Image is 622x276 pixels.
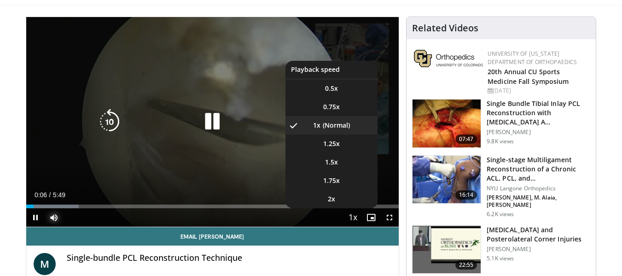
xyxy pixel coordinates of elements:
[35,191,47,199] span: 0:06
[45,208,63,227] button: Mute
[487,155,590,183] h3: Single-stage Multiligament Reconstruction of a Chronic ACL, PCL, and…
[455,190,477,200] span: 16:14
[487,138,514,145] p: 9.8K views
[328,194,335,204] span: 2x
[487,185,590,192] p: NYU Langone Orthopedics
[487,99,590,127] h3: Single Bundle Tibial Inlay PCL Reconstruction with [MEDICAL_DATA] A…
[323,102,340,112] span: 0.75x
[487,129,590,136] p: [PERSON_NAME]
[487,194,590,209] p: [PERSON_NAME], M. Alaia, [PERSON_NAME]
[313,121,320,130] span: 1x
[323,139,340,148] span: 1.25x
[414,50,483,67] img: 355603a8-37da-49b6-856f-e00d7e9307d3.png.150x105_q85_autocrop_double_scale_upscale_version-0.2.png
[412,23,478,34] h4: Related Videos
[362,208,380,227] button: Enable picture-in-picture mode
[323,176,340,185] span: 1.75x
[53,191,65,199] span: 5:49
[67,253,392,263] h4: Single-bundle PCL Reconstruction Technique
[343,208,362,227] button: Playback Rate
[487,255,514,262] p: 5.1K views
[455,260,477,270] span: 22:55
[26,227,399,246] a: Email [PERSON_NAME]
[325,84,338,93] span: 0.5x
[413,100,481,147] img: 10468_3.png.150x105_q85_crop-smart_upscale.jpg
[325,158,338,167] span: 1.5x
[488,67,569,86] a: 20th Annual CU Sports Medicine Fall Symposium
[380,208,399,227] button: Fullscreen
[49,191,51,199] span: /
[26,205,399,208] div: Progress Bar
[487,225,590,244] h3: [MEDICAL_DATA] and Posterolateral Corner Injuries
[412,155,590,218] a: 16:14 Single-stage Multiligament Reconstruction of a Chronic ACL, PCL, and… NYU Langone Orthopedi...
[487,246,590,253] p: [PERSON_NAME]
[26,208,45,227] button: Pause
[413,226,481,274] img: 1d4c78a4-8cd9-4095-b4e9-2849d4cdc18c.150x105_q85_crop-smart_upscale.jpg
[488,50,577,66] a: University of [US_STATE] Department of Orthopaedics
[412,99,590,148] a: 07:47 Single Bundle Tibial Inlay PCL Reconstruction with [MEDICAL_DATA] A… [PERSON_NAME] 9.8K views
[488,87,588,95] div: [DATE]
[34,253,56,275] a: M
[487,211,514,218] p: 6.2K views
[455,135,477,144] span: 07:47
[412,225,590,274] a: 22:55 [MEDICAL_DATA] and Posterolateral Corner Injuries [PERSON_NAME] 5.1K views
[26,17,399,227] video-js: Video Player
[413,156,481,204] img: ad0bd3d9-2ac2-4b25-9c44-384141dd66f6.jpg.150x105_q85_crop-smart_upscale.jpg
